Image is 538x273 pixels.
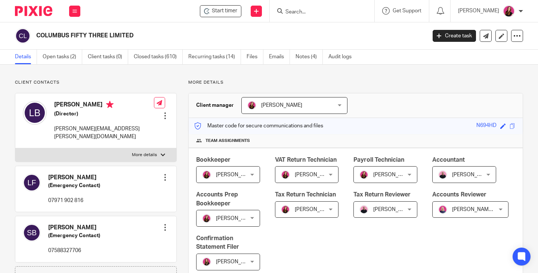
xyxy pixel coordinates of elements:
a: Client tasks (0) [88,50,128,64]
span: [PERSON_NAME] [373,207,414,212]
h4: [PERSON_NAME] [48,224,100,232]
span: Payroll Technician [353,157,404,163]
img: Bio%20-%20Kemi%20.png [359,205,368,214]
h4: [PERSON_NAME] [48,174,100,182]
p: Client contacts [15,80,177,86]
input: Search [285,9,352,16]
img: 21.png [202,170,211,179]
h5: (Emergency Contact) [48,232,100,239]
img: 21.png [281,170,290,179]
img: 21.png [202,214,211,223]
span: [PERSON_NAME] [373,172,414,177]
p: 07971 902 816 [48,197,100,204]
span: Tax Return Reviewer [353,192,411,198]
a: Details [15,50,37,64]
div: N694HD [476,122,497,130]
h5: (Emergency Contact) [48,182,100,189]
p: 07588327706 [48,247,100,254]
span: Accounts Prep Bookkeeper [196,192,238,206]
span: [PERSON_NAME] [452,172,493,177]
a: Emails [269,50,290,64]
span: Accounts Reviewer [432,192,486,198]
a: Recurring tasks (14) [188,50,241,64]
img: 21.png [359,170,368,179]
a: Open tasks (2) [43,50,82,64]
img: svg%3E [23,101,47,125]
img: Cheryl%20Sharp%20FCCA.png [438,205,447,214]
span: [PERSON_NAME] FCCA [452,207,508,212]
h5: (Director) [54,110,154,118]
span: [PERSON_NAME] [295,207,336,212]
a: Audit logs [328,50,357,64]
h2: COLUMBUS FIFTY THREE LIMITED [36,32,344,40]
img: 21.png [503,5,515,17]
span: [PERSON_NAME] [216,259,257,264]
span: Confirmation Statement Filer [196,235,239,250]
p: Master code for secure communications and files [194,122,323,130]
span: Start timer [212,7,237,15]
h3: Client manager [196,102,234,109]
img: Pixie [15,6,52,16]
div: COLUMBUS FIFTY THREE LIMITED [200,5,241,17]
span: Tax Return Technician [275,192,336,198]
a: Closed tasks (610) [134,50,183,64]
span: [PERSON_NAME] [216,172,257,177]
img: 21.png [247,101,256,110]
img: 21.png [281,205,290,214]
i: Primary [106,101,114,108]
img: svg%3E [23,174,41,192]
span: Bookkeeper [196,157,231,163]
a: Notes (4) [296,50,323,64]
a: Files [247,50,263,64]
p: More details [188,80,523,86]
span: Team assignments [205,138,250,144]
img: svg%3E [23,224,41,242]
img: Bio%20-%20Kemi%20.png [438,170,447,179]
img: 17.png [202,257,211,266]
h4: [PERSON_NAME] [54,101,154,110]
span: VAT Return Technician [275,157,337,163]
a: Create task [433,30,476,42]
p: [PERSON_NAME][EMAIL_ADDRESS][PERSON_NAME][DOMAIN_NAME] [54,125,154,140]
p: More details [132,152,157,158]
span: Get Support [393,8,421,13]
span: [PERSON_NAME] [295,172,336,177]
img: svg%3E [15,28,31,44]
p: [PERSON_NAME] [458,7,499,15]
span: Accountant [432,157,465,163]
span: [PERSON_NAME] [261,103,302,108]
span: [PERSON_NAME] [216,216,257,221]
